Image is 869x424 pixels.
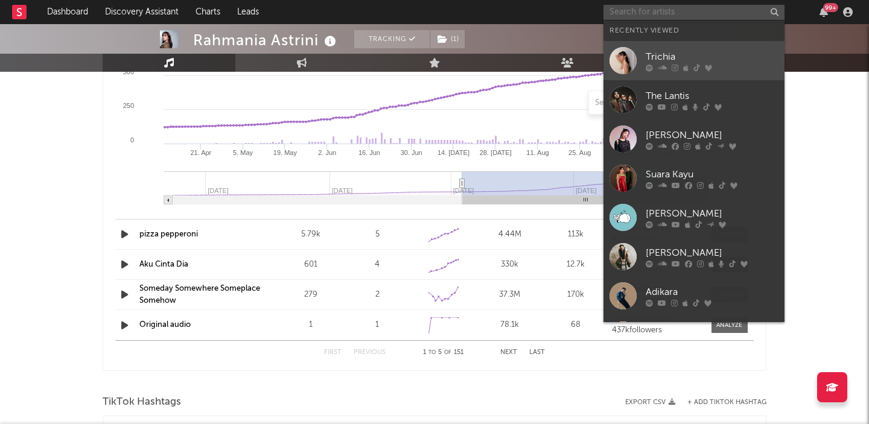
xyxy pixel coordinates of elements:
[281,229,341,241] div: 5.79k
[612,326,702,335] div: 437k followers
[480,319,540,331] div: 78.1k
[526,149,549,156] text: 11. Aug
[687,399,766,406] button: + Add TikTok Hashtag
[358,149,380,156] text: 16. Jun
[603,41,785,80] a: Trichia
[410,346,476,360] div: 1 5 151
[646,89,778,103] div: The Lantis
[281,289,341,301] div: 279
[820,7,828,17] button: 99+
[347,229,407,241] div: 5
[480,259,540,271] div: 330k
[500,349,517,356] button: Next
[603,315,785,355] a: [PERSON_NAME]
[139,285,260,305] a: Someday Somewhere Someplace Somehow
[401,149,422,156] text: 30. Jun
[480,289,540,301] div: 37.3M
[480,229,540,241] div: 4.44M
[438,149,470,156] text: 14. [DATE]
[354,349,386,356] button: Previous
[603,198,785,237] a: [PERSON_NAME]
[589,98,716,108] input: Search by song name or URL
[123,68,134,75] text: 500
[318,149,336,156] text: 2. Jun
[347,289,407,301] div: 2
[347,319,407,331] div: 1
[625,399,675,406] button: Export CSV
[281,319,341,331] div: 1
[273,149,298,156] text: 19. May
[139,230,198,238] a: pizza pepperoni
[139,261,188,268] a: Aku Cinta Dia
[430,30,465,48] span: ( 1 )
[646,167,778,182] div: Suara Kayu
[130,136,134,144] text: 0
[646,49,778,64] div: Trichia
[324,349,342,356] button: First
[646,206,778,221] div: [PERSON_NAME]
[281,259,341,271] div: 601
[546,259,606,271] div: 12.7k
[480,149,512,156] text: 28. [DATE]
[233,149,253,156] text: 5. May
[444,350,451,355] span: of
[190,149,211,156] text: 21. Apr
[610,24,778,38] div: Recently Viewed
[139,321,191,329] a: Original audio
[347,259,407,271] div: 4
[568,149,591,156] text: 25. Aug
[193,30,339,50] div: Rahmania Astrini
[428,350,436,355] span: to
[546,319,606,331] div: 68
[603,276,785,315] a: Adikara
[430,30,465,48] button: (1)
[823,3,838,12] div: 99 +
[603,80,785,119] a: The Lantis
[603,5,785,20] input: Search for artists
[354,30,430,48] button: Tracking
[646,245,778,260] div: [PERSON_NAME]
[646,285,778,299] div: Adikara
[103,395,181,410] span: TikTok Hashtags
[603,159,785,198] a: Suara Kayu
[603,237,785,276] a: [PERSON_NAME]
[546,289,606,301] div: 170k
[529,349,545,356] button: Last
[646,128,778,142] div: [PERSON_NAME]
[675,399,766,406] button: + Add TikTok Hashtag
[546,229,606,241] div: 113k
[603,119,785,159] a: [PERSON_NAME]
